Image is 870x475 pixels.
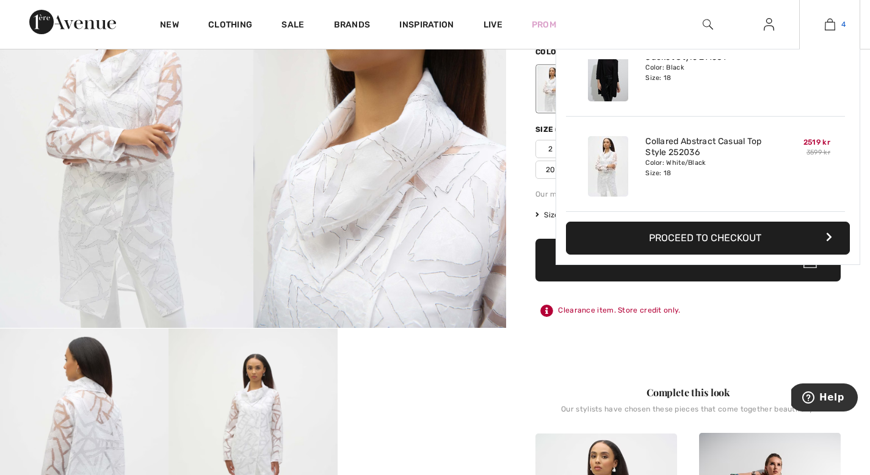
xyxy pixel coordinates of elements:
div: Our stylists have chosen these pieces that come together beautifully. [535,405,841,423]
s: 3599 kr [807,148,830,156]
div: White/Black [537,66,569,112]
img: Collared Abstract Casual Top Style 252036 [588,136,628,197]
a: Brands [334,20,371,32]
img: search the website [703,17,713,32]
img: My Info [764,17,774,32]
s: 2399 kr [807,53,830,61]
a: Sale [281,20,304,32]
button: Proceed to Checkout [566,222,850,255]
a: 4 [800,17,860,32]
a: Live [484,18,502,31]
img: My Bag [825,17,835,32]
span: 2 [535,140,566,158]
a: Collared Abstract Casual Top Style 252036 [645,136,766,158]
span: 2519 kr [803,138,830,147]
button: Add to Bag [535,239,841,281]
span: Size Guide [535,209,581,220]
div: Our model is 5'9"/175 cm and wears a size 6. [535,189,841,200]
div: Color: White/Black Size: 18 [645,158,766,178]
span: Inspiration [399,20,454,32]
span: Color: [535,48,564,56]
div: Color: Black Size: 18 [645,63,766,82]
video: Your browser does not support the video tag. [338,328,506,413]
a: Prom [532,18,556,31]
span: 4 [841,19,846,30]
iframe: Opens a widget where you can find more information [791,383,858,414]
img: 1ère Avenue [29,10,116,34]
div: Clearance item. Store credit only. [535,300,841,322]
a: Clothing [208,20,252,32]
div: Complete this look [535,385,841,400]
img: Open Front Regular Fit Jacket Style 211361 [588,41,628,101]
span: 20 [535,161,566,179]
div: Size ([GEOGRAPHIC_DATA]/[GEOGRAPHIC_DATA]): [535,124,739,135]
a: New [160,20,179,32]
a: Sign In [754,17,784,32]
